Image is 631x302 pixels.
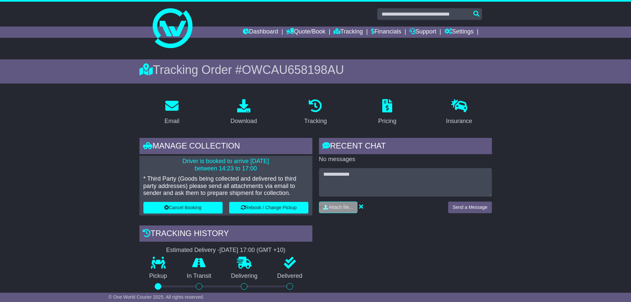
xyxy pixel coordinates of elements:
[139,138,312,156] div: Manage collection
[286,27,325,38] a: Quote/Book
[143,158,308,172] p: Driver is booked to arrive [DATE] between 14:23 to 17:00
[226,97,261,128] a: Download
[448,202,492,213] button: Send a Message
[109,294,204,300] span: © One World Courier 2025. All rights reserved.
[160,97,184,128] a: Email
[267,272,312,280] p: Delivered
[319,156,492,163] p: No messages
[139,247,312,254] div: Estimated Delivery -
[243,27,278,38] a: Dashboard
[242,63,344,77] span: OWCAU658198AU
[304,117,327,126] div: Tracking
[139,63,492,77] div: Tracking Order #
[231,117,257,126] div: Download
[371,27,401,38] a: Financials
[220,247,286,254] div: [DATE] 17:00 (GMT +10)
[374,97,401,128] a: Pricing
[139,272,177,280] p: Pickup
[446,117,472,126] div: Insurance
[143,175,308,197] p: * Third Party (Goods being collected and delivered to third party addresses) please send all atta...
[164,117,179,126] div: Email
[334,27,363,38] a: Tracking
[445,27,474,38] a: Settings
[442,97,477,128] a: Insurance
[229,202,308,213] button: Rebook / Change Pickup
[143,202,223,213] button: Cancel Booking
[300,97,331,128] a: Tracking
[319,138,492,156] div: RECENT CHAT
[221,272,268,280] p: Delivering
[378,117,396,126] div: Pricing
[139,225,312,243] div: Tracking history
[177,272,221,280] p: In Transit
[409,27,436,38] a: Support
